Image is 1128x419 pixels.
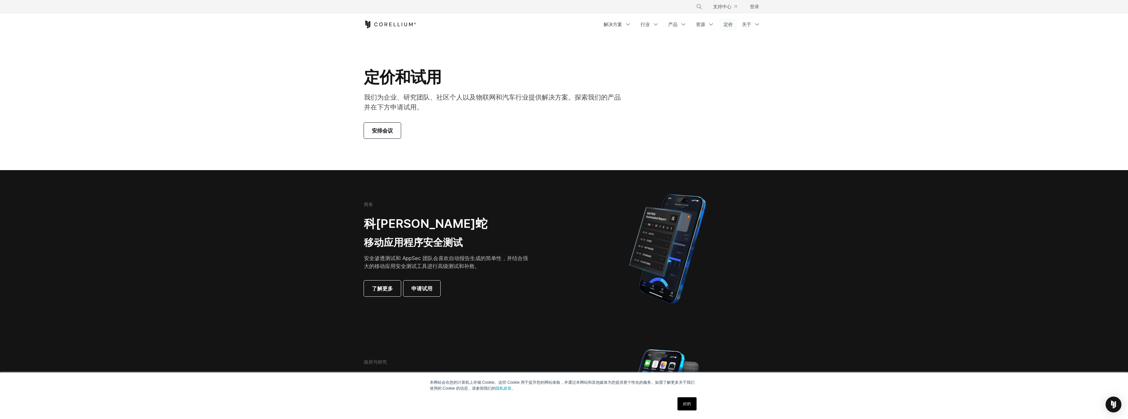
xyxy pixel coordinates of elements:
[364,20,416,28] a: 科雷利姆之家
[430,380,695,391] font: 本网站会在您的计算机上存储 Cookie。这些 Cookie 用于提升您的网站体验，并通过本网站和其他媒体为您提供更个性化的服务。如需了解更多关于我们使用的 Cookie 的信息，请参阅我们的
[683,402,691,406] font: 好的
[364,216,487,231] font: 科[PERSON_NAME]蛇
[604,21,622,27] font: 解决方案
[750,4,759,9] font: 登录
[364,67,441,87] font: 定价和试用
[364,93,621,111] font: 我们为企业、研究团队、社区个人以及物联网和汽车行业提供解决方案。探索我们的产品并在下方申请试用。
[364,123,401,138] a: 安排会议
[693,1,705,13] button: 搜索
[403,281,440,296] a: 申请试用
[364,359,387,365] font: 政府与研究
[364,281,401,296] a: 了解更多
[372,127,393,134] font: 安排会议
[372,285,393,292] font: 了解更多
[668,21,677,27] font: 产品
[496,386,515,391] a: 隐私政策。
[618,191,717,307] img: Corellium MATRIX 自动报告 iPhone 上跨安全类别的应用程序漏洞测试结果。
[688,1,764,13] div: 导航菜单
[742,21,751,27] font: 关于
[1106,397,1121,412] div: 打开 Intercom Messenger
[641,21,650,27] font: 行业
[713,4,731,9] font: 支持中心
[364,201,373,207] font: 商务
[364,236,463,248] font: 移动应用程序安全测试
[600,18,764,30] div: 导航菜单
[411,285,432,292] font: 申请试用
[677,397,697,410] a: 好的
[696,21,705,27] font: 资源
[364,255,528,269] font: 安全渗透测试和 AppSec 团队会喜欢自动报告生成的简单性，并结合强大的移动应用安全测试工具进行高级测试和补救。
[724,21,733,27] font: 定价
